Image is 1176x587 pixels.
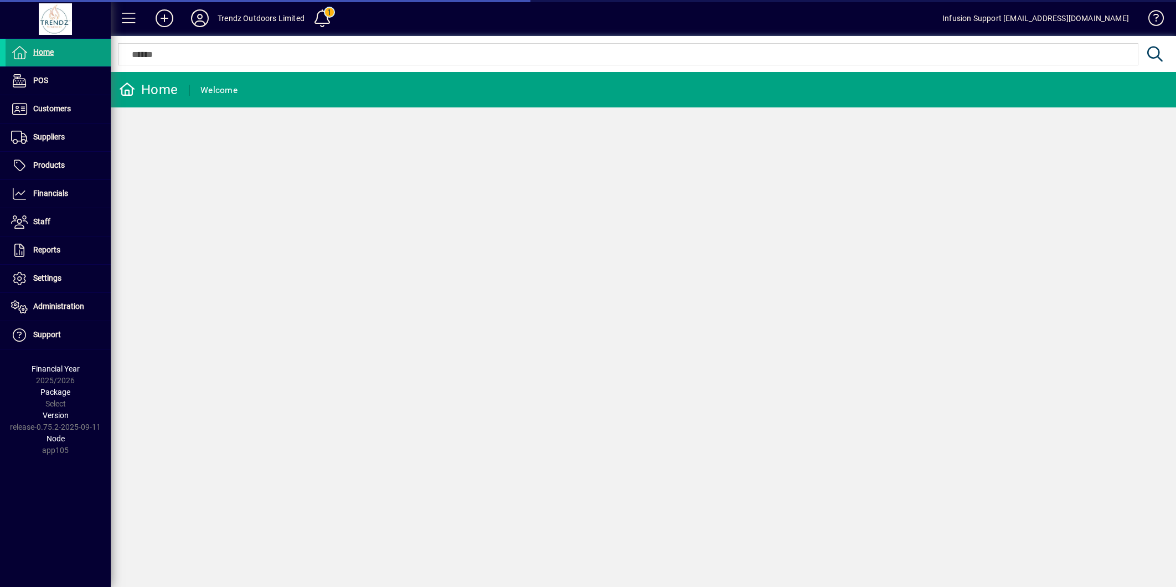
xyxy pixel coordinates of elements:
span: Version [43,411,69,420]
a: Knowledge Base [1140,2,1162,38]
div: Welcome [200,81,238,99]
span: Administration [33,302,84,311]
a: Reports [6,236,111,264]
span: POS [33,76,48,85]
span: Products [33,161,65,169]
a: Staff [6,208,111,236]
a: Financials [6,180,111,208]
a: POS [6,67,111,95]
a: Customers [6,95,111,123]
span: Reports [33,245,60,254]
a: Products [6,152,111,179]
span: Package [40,388,70,397]
button: Profile [182,8,218,28]
span: Staff [33,217,50,226]
a: Settings [6,265,111,292]
a: Support [6,321,111,349]
a: Administration [6,293,111,321]
span: Financial Year [32,364,80,373]
div: Infusion Support [EMAIL_ADDRESS][DOMAIN_NAME] [942,9,1129,27]
span: Support [33,330,61,339]
span: Node [47,434,65,443]
a: Suppliers [6,123,111,151]
span: Home [33,48,54,56]
span: Financials [33,189,68,198]
span: Customers [33,104,71,113]
span: Suppliers [33,132,65,141]
div: Trendz Outdoors Limited [218,9,305,27]
div: Home [119,81,178,99]
span: Settings [33,274,61,282]
button: Add [147,8,182,28]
